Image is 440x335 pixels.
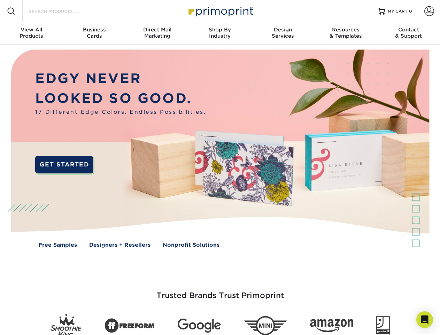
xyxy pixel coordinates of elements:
span: Contact [377,27,440,33]
div: Marketing [126,27,188,39]
a: Direct MailMarketing [126,22,188,45]
a: Nonprofit Solutions [163,241,219,249]
a: BusinessCards [63,22,125,45]
a: GET STARTED [35,156,93,173]
div: Cards [63,27,125,39]
a: Free Samples [39,241,77,249]
input: SEARCH PRODUCTS..... [28,7,96,15]
p: LOOKED SO GOOD. [35,89,206,109]
img: Primoprint [185,3,255,18]
a: Contact& Support [377,22,440,45]
a: Shop ByIndustry [188,22,251,45]
img: Amazon [310,319,353,333]
p: EDGY NEVER [35,69,206,89]
span: Design [252,27,314,33]
a: Designers + Resellers [89,241,150,249]
div: & Templates [314,27,377,39]
h3: Trusted Brands Trust Primoprint [16,274,424,308]
div: Industry [188,27,251,39]
span: 17 Different Edge Colors. Endless Possibilities. [35,108,206,116]
img: Goodwill [376,316,390,335]
span: Shop By [188,27,251,33]
a: Resources& Templates [314,22,377,45]
div: & Support [377,27,440,39]
span: 0 [409,9,412,14]
div: Services [252,27,314,39]
span: Business [63,27,125,33]
img: Google [178,319,221,333]
span: Direct Mail [126,27,188,33]
a: DesignServices [252,22,314,45]
div: Open Intercom Messenger [416,311,433,328]
span: Resources [314,27,377,33]
span: MY CART [388,8,408,14]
